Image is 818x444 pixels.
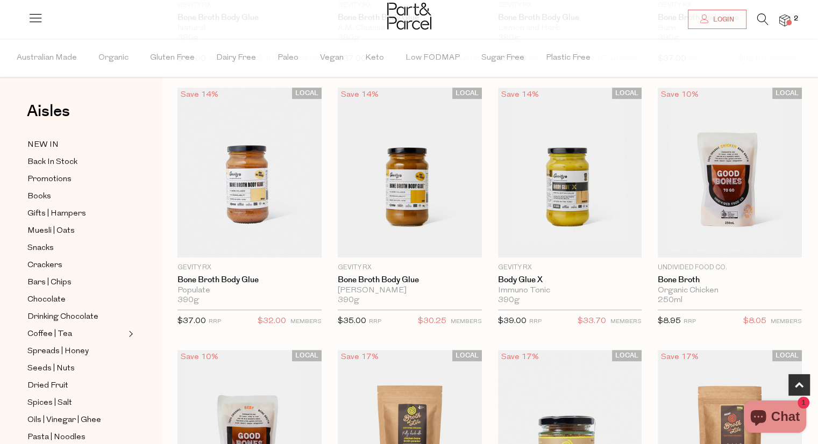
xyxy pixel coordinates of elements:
div: Save 14% [177,88,222,102]
div: Populate [177,286,322,296]
div: Immuno Tonic [498,286,642,296]
a: Oils | Vinegar | Ghee [27,413,125,427]
span: Oils | Vinegar | Ghee [27,414,101,427]
span: $8.05 [743,314,766,328]
span: Crackers [27,259,62,272]
inbox-online-store-chat: Shopify online store chat [741,400,809,435]
div: Save 10% [658,88,702,102]
span: LOCAL [452,350,482,361]
span: LOCAL [292,88,322,99]
span: Promotions [27,173,72,186]
span: $33.70 [578,314,606,328]
a: 2 [779,15,790,26]
small: RRP [369,319,381,325]
div: Organic Chicken [658,286,802,296]
span: Login [710,15,734,24]
a: Snacks [27,241,125,255]
a: Pasta | Noodles [27,431,125,444]
span: $37.00 [177,317,206,325]
span: 250ml [658,296,682,305]
span: Sugar Free [481,39,524,77]
span: Dairy Free [216,39,256,77]
div: [PERSON_NAME] [338,286,482,296]
span: LOCAL [612,88,642,99]
span: LOCAL [772,350,802,361]
small: MEMBERS [610,319,642,325]
img: Bone Broth [658,88,802,257]
img: Part&Parcel [387,3,431,30]
span: $30.25 [418,314,446,328]
span: 2 [791,14,801,24]
span: Seeds | Nuts [27,362,75,375]
span: Drinking Chocolate [27,311,98,324]
span: LOCAL [772,88,802,99]
p: Gevity RX [338,263,482,273]
span: Aisles [27,99,70,123]
a: Aisles [27,103,70,130]
a: Coffee | Tea [27,327,125,341]
a: Gifts | Hampers [27,207,125,220]
span: $8.95 [658,317,681,325]
span: 390g [177,296,199,305]
a: Bone Broth Body Glue [338,275,482,285]
span: Plastic Free [546,39,591,77]
small: MEMBERS [451,319,482,325]
div: Save 17% [338,350,382,364]
span: Vegan [320,39,344,77]
p: Gevity RX [177,263,322,273]
span: 390g [338,296,359,305]
span: LOCAL [292,350,322,361]
a: Chocolate [27,293,125,306]
span: Australian Made [17,39,77,77]
a: Crackers [27,259,125,272]
span: LOCAL [452,88,482,99]
span: $35.00 [338,317,366,325]
span: Coffee | Tea [27,328,72,341]
span: Gifts | Hampers [27,207,86,220]
span: Keto [365,39,384,77]
a: Dried Fruit [27,379,125,392]
span: Muesli | Oats [27,225,75,238]
div: Save 17% [498,350,542,364]
div: Save 14% [498,88,542,102]
span: Paleo [278,39,298,77]
a: Login [688,10,746,29]
small: MEMBERS [771,319,802,325]
p: Gevity RX [498,263,642,273]
img: Body Glue X [498,88,642,257]
img: Bone Broth Body Glue [338,88,482,257]
div: Save 14% [338,88,382,102]
a: Body Glue X [498,275,642,285]
div: Save 10% [177,350,222,364]
span: Dried Fruit [27,379,68,392]
img: Bone Broth Body Glue [177,88,322,257]
a: Drinking Chocolate [27,310,125,324]
span: $32.00 [258,314,286,328]
a: Promotions [27,173,125,186]
span: Pasta | Noodles [27,431,86,444]
span: LOCAL [612,350,642,361]
span: Bars | Chips [27,276,72,289]
a: Books [27,190,125,203]
button: Expand/Collapse Coffee | Tea [126,327,133,340]
small: RRP [529,319,542,325]
small: RRP [684,319,696,325]
span: Books [27,190,51,203]
p: Undivided Food Co. [658,263,802,273]
a: NEW IN [27,138,125,152]
a: Bars | Chips [27,276,125,289]
span: Low FODMAP [406,39,460,77]
a: Bone Broth Body Glue [177,275,322,285]
span: Organic [98,39,129,77]
span: Back In Stock [27,156,77,169]
span: Spreads | Honey [27,345,89,358]
span: Snacks [27,242,54,255]
a: Seeds | Nuts [27,362,125,375]
span: Gluten Free [150,39,195,77]
span: NEW IN [27,139,59,152]
span: Chocolate [27,293,66,306]
a: Spices | Salt [27,396,125,410]
a: Muesli | Oats [27,224,125,238]
a: Back In Stock [27,155,125,169]
div: Save 17% [658,350,702,364]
